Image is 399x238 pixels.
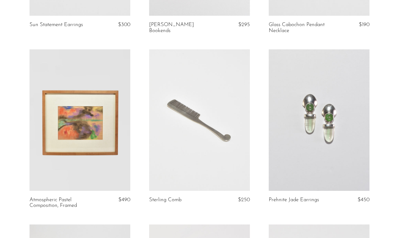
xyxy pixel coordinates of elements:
a: Sun Statement Earrings [30,22,83,28]
span: $300 [118,22,130,27]
span: $490 [118,197,130,202]
span: $295 [238,22,250,27]
a: Atmospheric Pastel Composition, Framed [30,197,96,209]
span: $250 [238,197,250,202]
a: Glass Cabochon Pendant Necklace [269,22,336,34]
span: $190 [359,22,369,27]
a: Sterling Comb [149,197,181,203]
span: $450 [358,197,369,202]
a: Prehnite Jade Earrings [269,197,319,203]
a: [PERSON_NAME] Bookends [149,22,216,34]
